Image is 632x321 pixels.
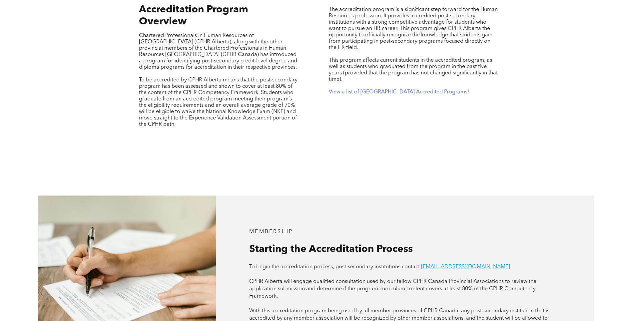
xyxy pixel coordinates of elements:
a: [EMAIL_ADDRESS][DOMAIN_NAME] [421,264,510,270]
span: Accreditation Program Overview [139,5,248,27]
span: Starting the Accreditation Process [249,244,413,254]
span: This program affects current students in the accredited program, as well as students who graduate... [329,58,498,82]
span: CPHR Alberta will engage qualified consultation used by our fellow CPHR Canada Provincial Associa... [249,279,536,299]
span: Chartered Professionals in Human Resources of [GEOGRAPHIC_DATA] (CPHR Alberta), along with the ot... [139,33,297,70]
span: The accreditation program is a significant step forward for the Human Resources profession. It pr... [329,7,498,50]
span: MEMBERSHIP [249,229,293,235]
span: To be accredited by CPHR Alberta means that the post-secondary program has been assessed and show... [139,77,298,127]
a: View a list of [GEOGRAPHIC_DATA] Accredited Programs! [329,89,469,95]
span: To begin the accreditation process, post-secondary institutions contact [249,264,420,270]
